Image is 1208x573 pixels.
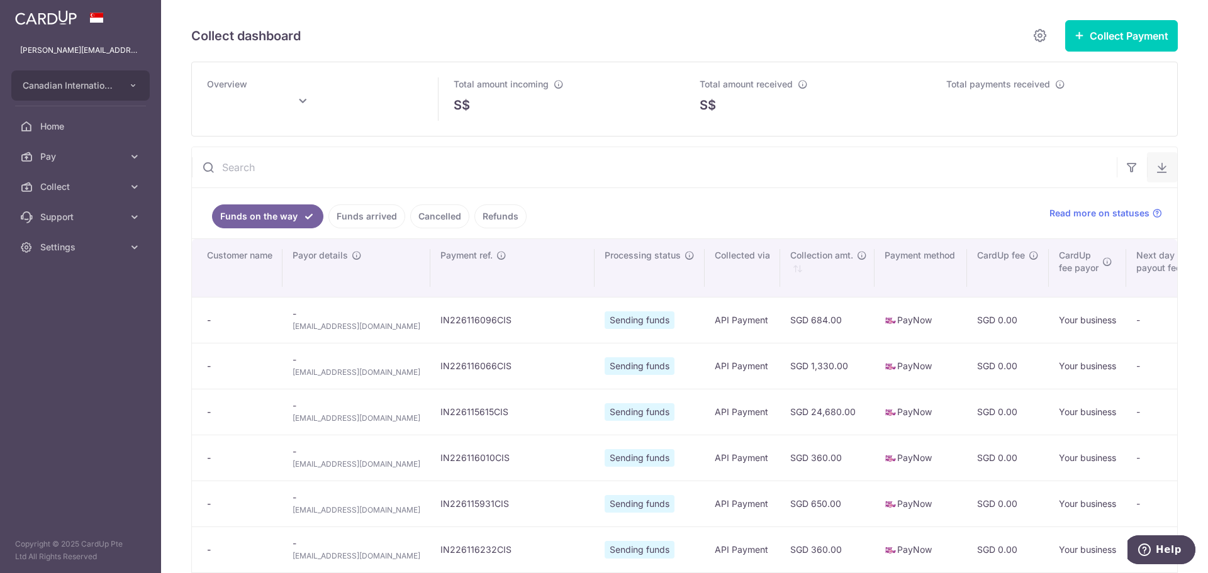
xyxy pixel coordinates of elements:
[282,435,430,481] td: -
[282,481,430,526] td: -
[430,435,595,481] td: IN226116010CIS
[1126,481,1205,526] td: -
[191,26,301,46] h5: Collect dashboard
[293,550,420,562] span: [EMAIL_ADDRESS][DOMAIN_NAME]
[605,495,674,513] span: Sending funds
[946,79,1050,89] span: Total payments received
[885,498,897,511] img: paynow-md-4fe65508ce96feda548756c5ee0e473c78d4820b8ea51387c6e4ad89e58a5e61.png
[780,297,875,343] td: SGD 684.00
[1049,389,1126,435] td: Your business
[430,526,595,572] td: IN226116232CIS
[780,481,875,526] td: SGD 650.00
[1049,435,1126,481] td: Your business
[1126,526,1205,572] td: -
[605,357,674,375] span: Sending funds
[15,10,77,25] img: CardUp
[293,249,348,262] span: Payor details
[430,481,595,526] td: IN226115931CIS
[207,360,272,372] div: -
[293,504,420,516] span: [EMAIL_ADDRESS][DOMAIN_NAME]
[705,343,780,389] td: API Payment
[192,147,1117,187] input: Search
[790,249,853,262] span: Collection amt.
[605,403,674,421] span: Sending funds
[40,150,123,163] span: Pay
[282,389,430,435] td: -
[440,249,493,262] span: Payment ref.
[875,526,967,572] td: PayNow
[454,79,549,89] span: Total amount incoming
[595,239,705,297] th: Processing status
[967,435,1049,481] td: SGD 0.00
[780,435,875,481] td: SGD 360.00
[293,366,420,379] span: [EMAIL_ADDRESS][DOMAIN_NAME]
[780,526,875,572] td: SGD 360.00
[1049,526,1126,572] td: Your business
[430,239,595,297] th: Payment ref.
[293,458,420,470] span: [EMAIL_ADDRESS][DOMAIN_NAME]
[11,70,150,101] button: Canadian International School Pte Ltd
[1126,389,1205,435] td: -
[875,435,967,481] td: PayNow
[28,9,54,20] span: Help
[885,406,897,419] img: paynow-md-4fe65508ce96feda548756c5ee0e473c78d4820b8ea51387c6e4ad89e58a5e61.png
[430,389,595,435] td: IN226115615CIS
[40,211,123,223] span: Support
[875,343,967,389] td: PayNow
[192,239,282,297] th: Customer name
[282,343,430,389] td: -
[1049,207,1162,220] a: Read more on statuses
[23,79,116,92] span: Canadian International School Pte Ltd
[977,249,1025,262] span: CardUp fee
[780,389,875,435] td: SGD 24,680.00
[875,297,967,343] td: PayNow
[454,96,470,114] span: S$
[1059,249,1099,274] span: CardUp fee payor
[207,406,272,418] div: -
[1126,435,1205,481] td: -
[410,204,469,228] a: Cancelled
[212,204,323,228] a: Funds on the way
[605,541,674,559] span: Sending funds
[875,389,967,435] td: PayNow
[1136,249,1181,274] span: Next day payout fee
[885,314,897,327] img: paynow-md-4fe65508ce96feda548756c5ee0e473c78d4820b8ea51387c6e4ad89e58a5e61.png
[1127,535,1195,567] iframe: Opens a widget where you can find more information
[1126,343,1205,389] td: -
[605,449,674,467] span: Sending funds
[293,412,420,425] span: [EMAIL_ADDRESS][DOMAIN_NAME]
[207,498,272,510] div: -
[967,297,1049,343] td: SGD 0.00
[474,204,527,228] a: Refunds
[885,360,897,373] img: paynow-md-4fe65508ce96feda548756c5ee0e473c78d4820b8ea51387c6e4ad89e58a5e61.png
[1126,239,1205,297] th: Next daypayout fee
[1049,481,1126,526] td: Your business
[967,239,1049,297] th: CardUp fee
[605,311,674,329] span: Sending funds
[1049,297,1126,343] td: Your business
[40,181,123,193] span: Collect
[282,239,430,297] th: Payor details
[328,204,405,228] a: Funds arrived
[40,120,123,133] span: Home
[1065,20,1178,52] button: Collect Payment
[282,526,430,572] td: -
[875,481,967,526] td: PayNow
[967,526,1049,572] td: SGD 0.00
[1049,239,1126,297] th: CardUpfee payor
[293,320,420,333] span: [EMAIL_ADDRESS][DOMAIN_NAME]
[1126,297,1205,343] td: -
[780,239,875,297] th: Collection amt. : activate to sort column ascending
[430,343,595,389] td: IN226116066CIS
[967,481,1049,526] td: SGD 0.00
[780,343,875,389] td: SGD 1,330.00
[20,44,141,57] p: [PERSON_NAME][EMAIL_ADDRESS][PERSON_NAME][DOMAIN_NAME]
[1049,207,1149,220] span: Read more on statuses
[700,79,793,89] span: Total amount received
[967,389,1049,435] td: SGD 0.00
[40,241,123,253] span: Settings
[207,79,247,89] span: Overview
[700,96,716,114] span: S$
[885,544,897,557] img: paynow-md-4fe65508ce96feda548756c5ee0e473c78d4820b8ea51387c6e4ad89e58a5e61.png
[282,297,430,343] td: -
